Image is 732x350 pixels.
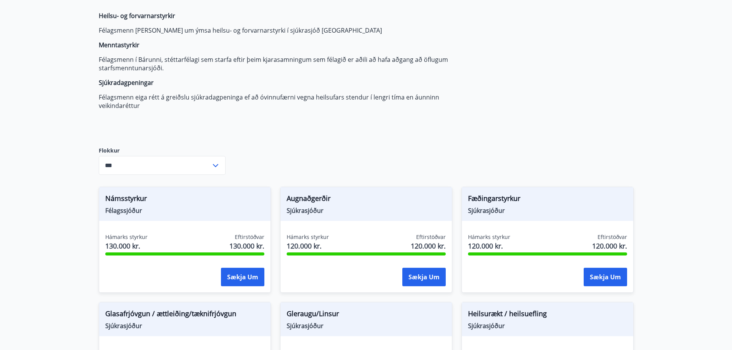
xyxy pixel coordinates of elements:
button: Sækja um [221,268,264,286]
span: 120.000 kr. [287,241,329,251]
span: 130.000 kr. [105,241,148,251]
span: Félagssjóður [105,206,264,215]
span: Heilsurækt / heilsuefling [468,309,627,322]
strong: Heilsu- og forvarnarstyrkir [99,12,175,20]
span: Eftirstöðvar [235,233,264,241]
button: Sækja um [584,268,627,286]
span: Hámarks styrkur [287,233,329,241]
span: 130.000 kr. [229,241,264,251]
strong: Menntastyrkir [99,41,139,49]
span: Sjúkrasjóður [468,322,627,330]
span: Glasafrjóvgun / ættleiðing/tæknifrjóvgun [105,309,264,322]
span: Sjúkrasjóður [105,322,264,330]
span: Gleraugu/Linsur [287,309,446,322]
span: Eftirstöðvar [598,233,627,241]
span: Sjúkrasjóður [287,206,446,215]
button: Sækja um [402,268,446,286]
span: Sjúkrasjóður [287,322,446,330]
span: 120.000 kr. [592,241,627,251]
label: Flokkur [99,147,226,154]
span: Hámarks styrkur [105,233,148,241]
span: Augnaðgerðir [287,193,446,206]
span: Eftirstöðvar [416,233,446,241]
p: Félagsmenn í Bárunni, stéttarfélagi sem starfa eftir þeim kjarasamningum sem félagið er aðili að ... [99,55,461,72]
span: 120.000 kr. [411,241,446,251]
span: Hámarks styrkur [468,233,510,241]
p: Félagsmenn [PERSON_NAME] um ýmsa heilsu- og forvarnarstyrki í sjúkrasjóð [GEOGRAPHIC_DATA] [99,26,461,35]
span: Námsstyrkur [105,193,264,206]
span: Sjúkrasjóður [468,206,627,215]
strong: Sjúkradagpeningar [99,78,154,87]
p: Félagsmenn eiga rétt á greiðslu sjúkradagpeninga ef að óvinnufærni vegna heilsufars stendur í len... [99,93,461,110]
span: 120.000 kr. [468,241,510,251]
span: Fæðingarstyrkur [468,193,627,206]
